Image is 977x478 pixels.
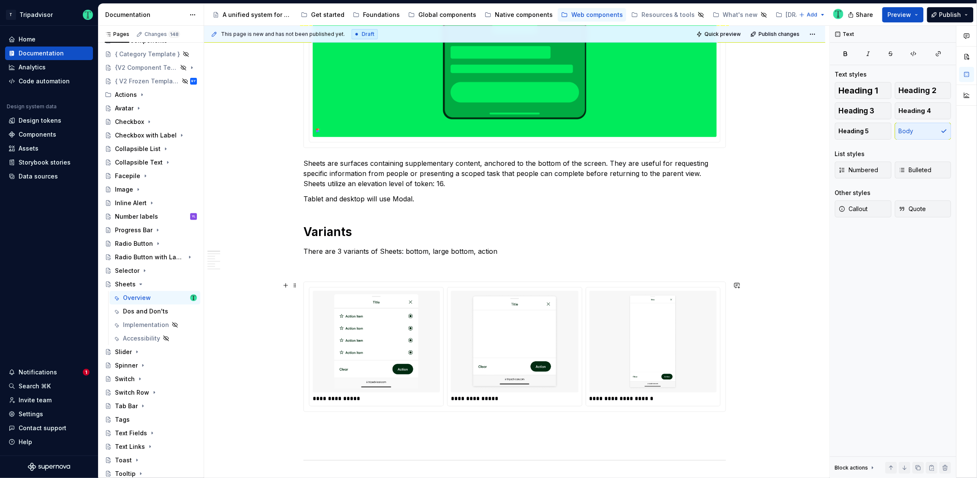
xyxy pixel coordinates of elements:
div: Page tree [209,6,795,23]
span: Heading 2 [899,86,937,95]
a: { V2 Frozen Template }BY [101,74,200,88]
span: Publish changes [759,31,800,38]
a: Implementation [109,318,200,332]
span: Quote [899,205,926,213]
span: Callout [839,205,868,213]
a: Progress Bar [101,223,200,237]
div: Block actions [835,462,876,474]
div: Notifications [19,368,57,376]
div: Tags [115,415,130,424]
a: Home [5,33,93,46]
span: Quick preview [704,31,741,38]
div: Radio Button [115,239,153,248]
div: Implementation [123,321,169,329]
div: Image [115,185,133,194]
a: Resources & tools [628,8,708,22]
a: Documentation [5,47,93,60]
div: Inline Alert [115,199,147,207]
button: Heading 2 [895,82,952,99]
span: Numbered [839,166,879,174]
div: Block actions [835,464,868,471]
div: Dos and Don'ts [123,307,168,316]
div: Tooltip [115,470,136,478]
button: Callout [835,201,892,217]
span: 1 [83,369,90,376]
div: Spinner [115,361,138,370]
div: Text Fields [115,429,147,437]
a: Dos and Don'ts [109,305,200,318]
div: Switch [115,375,135,383]
a: Avatar [101,102,200,115]
div: Contact support [19,424,66,432]
div: What's new [723,11,758,19]
button: Heading 3 [835,102,892,119]
a: Radio Button [101,237,200,250]
div: Pages [105,31,129,38]
div: Assets [19,144,38,153]
div: Accessibility [123,334,160,343]
div: Storybook stories [19,158,71,167]
div: A unified system for every journey. [223,11,292,19]
div: Checkbox with Label [115,131,177,140]
a: Design tokens [5,114,93,127]
div: Text Links [115,442,145,451]
div: Changes [145,31,180,38]
a: Assets [5,142,93,155]
a: Toast [101,453,200,467]
div: Documentation [105,11,185,19]
a: Web components [558,8,626,22]
div: Switch Row [115,388,149,397]
a: Global components [405,8,480,22]
div: Global components [418,11,476,19]
span: This page is new and has not been published yet. [221,31,345,38]
p: Sheets are surfaces containing supplementary content, anchored to the bottom of the screen. They ... [303,158,726,189]
a: Checkbox with Label [101,129,200,142]
a: { Category Template } [101,47,200,61]
img: Thomas Dittmer [833,9,843,19]
span: 148 [169,31,180,38]
div: Code automation [19,77,70,85]
a: What's new [710,8,771,22]
button: Heading 4 [895,102,952,119]
div: Get started [311,11,344,19]
button: Numbered [835,162,892,179]
span: Publish [939,11,961,19]
a: Slider [101,345,200,359]
div: Components [19,130,56,139]
span: Share [856,11,873,19]
a: Storybook stories [5,156,93,169]
div: Design tokens [19,116,61,125]
span: Heading 3 [839,107,875,115]
a: {V2 Component Template} [101,61,200,74]
div: Native components [495,11,553,19]
div: Resources & tools [641,11,695,19]
div: Selector [115,266,139,275]
button: Bulleted [895,162,952,179]
div: Tripadvisor [19,11,53,19]
button: Notifications1 [5,365,93,379]
a: Facepile [101,169,200,183]
svg: Supernova Logo [28,463,70,471]
a: Get started [297,8,348,22]
div: Facepile [115,172,140,180]
div: { V2 Frozen Template } [115,77,179,85]
a: Selector [101,264,200,277]
div: Analytics [19,63,46,71]
div: Home [19,35,35,44]
a: Image [101,183,200,196]
a: Invite team [5,393,93,407]
a: Collapsible Text [101,156,200,169]
a: Native components [481,8,556,22]
a: Text Links [101,440,200,453]
a: Tags [101,413,200,426]
div: Collapsible List [115,145,161,153]
div: {V2 Component Template} [115,63,177,72]
button: Publish [927,7,974,22]
a: Foundations [349,8,403,22]
a: Data sources [5,170,93,183]
div: Web components [571,11,623,19]
div: Avatar [115,104,134,113]
button: TTripadvisorThomas Dittmer [2,5,96,24]
div: Sheets [115,280,136,288]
